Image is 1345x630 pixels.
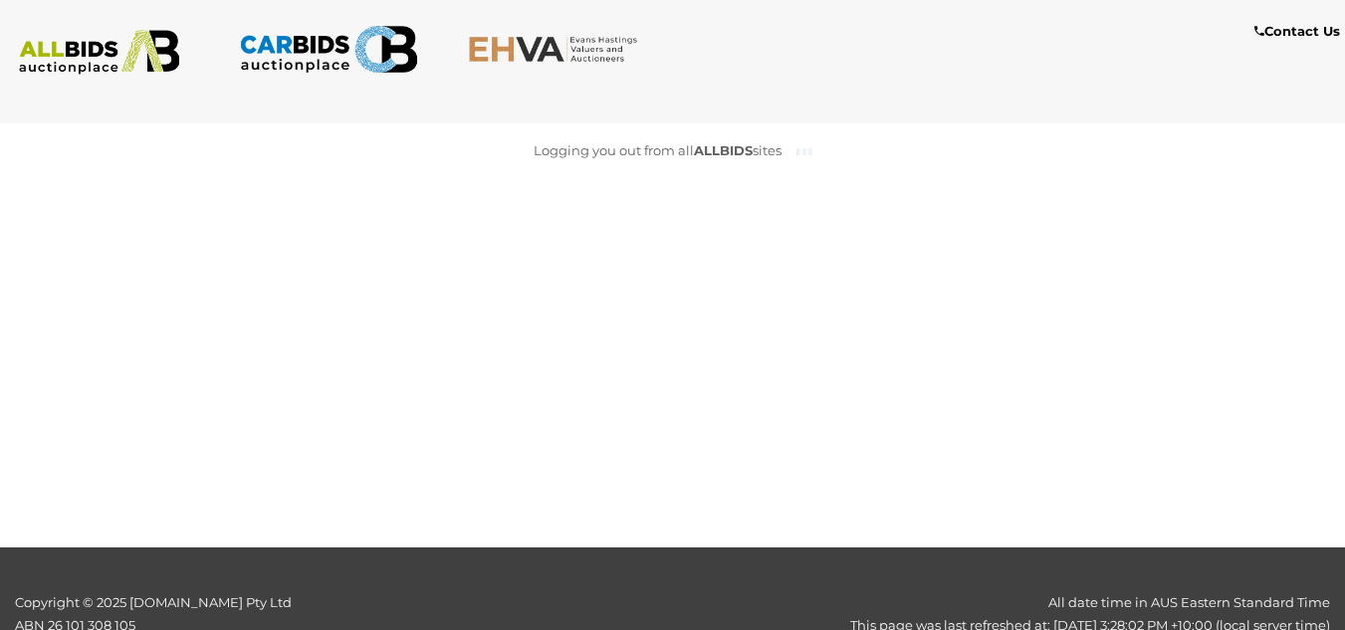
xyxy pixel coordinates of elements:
[239,20,418,79] img: CARBIDS.com.au
[694,142,753,158] b: ALLBIDS
[1254,23,1340,39] b: Contact Us
[1254,20,1345,43] a: Contact Us
[796,146,812,157] img: small-loading.gif
[468,35,647,63] img: EHVA.com.au
[10,30,189,75] img: ALLBIDS.com.au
